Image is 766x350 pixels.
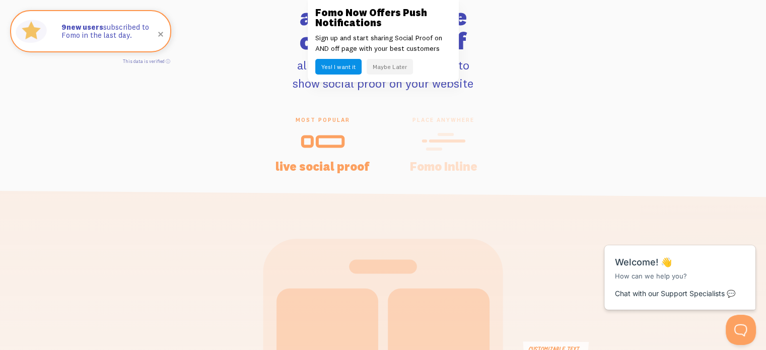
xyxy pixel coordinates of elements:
[395,116,492,123] span: place anywhere
[61,23,66,32] span: 9
[726,315,756,345] iframe: Help Scout Beacon - Open
[274,116,371,123] span: most popular
[599,220,761,315] iframe: Help Scout Beacon - Messages and Notifications
[315,33,451,54] p: Sign up and start sharing Social Proof on AND off page with your best customers
[367,59,413,75] button: Maybe Later
[395,160,492,172] h4: Fomo Inline
[123,58,170,64] a: This data is verified ⓘ
[61,22,103,32] strong: new users
[315,8,451,28] h3: Fomo Now Offers Push Notifications
[315,59,362,75] button: Yes! I want it
[61,23,160,40] p: subscribed to Fomo in the last day.
[13,13,49,49] img: Fomo
[274,160,371,172] h4: live social proof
